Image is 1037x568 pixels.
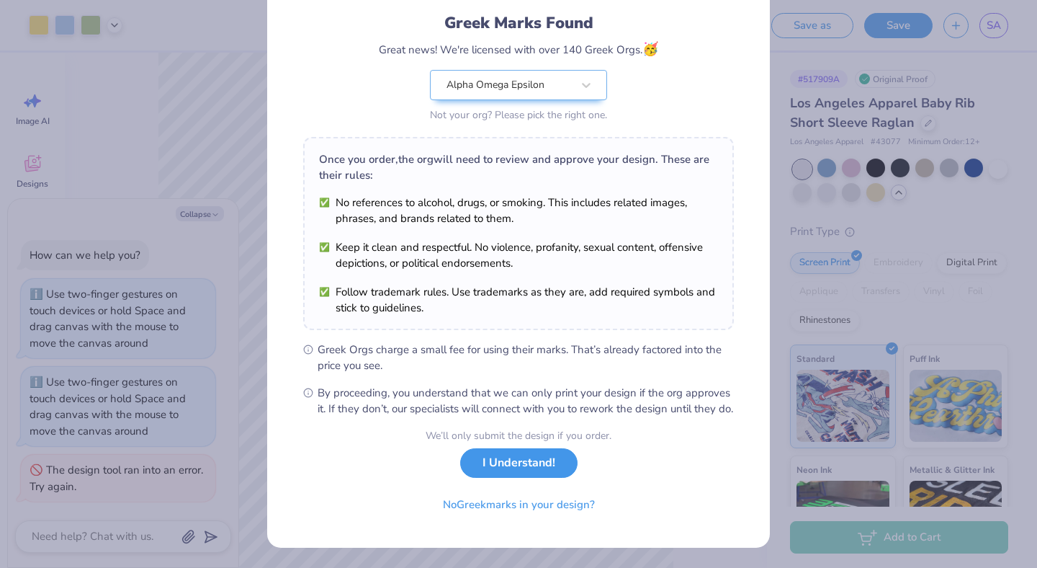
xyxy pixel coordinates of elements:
div: Not your org? Please pick the right one. [430,107,607,123]
div: Once you order, the org will need to review and approve your design. These are their rules: [319,151,718,183]
span: Greek Orgs charge a small fee for using their marks. That’s already factored into the price you see. [318,342,734,373]
li: Follow trademark rules. Use trademarks as they are, add required symbols and stick to guidelines. [319,284,718,316]
li: No references to alcohol, drugs, or smoking. This includes related images, phrases, and brands re... [319,195,718,226]
li: Keep it clean and respectful. No violence, profanity, sexual content, offensive depictions, or po... [319,239,718,271]
button: NoGreekmarks in your design? [431,490,607,520]
button: I Understand! [460,448,578,478]
div: We’ll only submit the design if you order. [426,428,611,443]
span: 🥳 [642,40,658,58]
div: Great news! We're licensed with over 140 Greek Orgs. [379,40,658,59]
span: By proceeding, you understand that we can only print your design if the org approves it. If they ... [318,385,734,417]
div: Greek Marks Found [444,12,593,35]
